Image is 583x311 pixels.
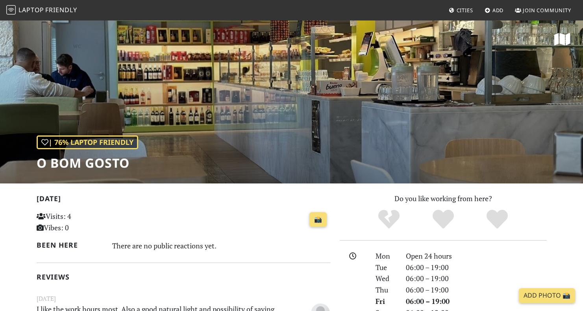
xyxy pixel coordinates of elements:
a: LaptopFriendly LaptopFriendly [6,4,77,17]
small: [DATE] [32,294,335,304]
div: Open 24 hours [401,250,552,262]
div: Definitely! [470,209,524,230]
span: Cities [457,7,473,14]
div: Yes [416,209,470,230]
a: Join Community [512,3,574,17]
div: 06:00 – 19:00 [401,262,552,273]
span: Friendly [45,6,77,14]
div: 06:00 – 19:00 [401,296,552,307]
a: Add [481,3,507,17]
div: Mon [371,250,401,262]
p: Do you like working from here? [340,193,547,204]
div: | 76% Laptop Friendly [37,135,138,149]
a: Add Photo 📸 [519,288,575,303]
div: There are no public reactions yet. [112,239,330,252]
span: Join Community [523,7,571,14]
h1: O Bom Gosto [37,155,138,170]
h2: Been here [37,241,103,249]
div: Thu [371,284,401,296]
a: Cities [446,3,476,17]
h2: [DATE] [37,194,330,206]
div: Wed [371,273,401,284]
span: Laptop [19,6,44,14]
img: LaptopFriendly [6,5,16,15]
div: 06:00 – 19:00 [401,284,552,296]
div: Tue [371,262,401,273]
div: 06:00 – 19:00 [401,273,552,284]
h2: Reviews [37,273,330,281]
div: Fri [371,296,401,307]
span: Add [492,7,504,14]
div: No [362,209,416,230]
p: Visits: 4 Vibes: 0 [37,211,128,233]
a: 📸 [309,212,327,227]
